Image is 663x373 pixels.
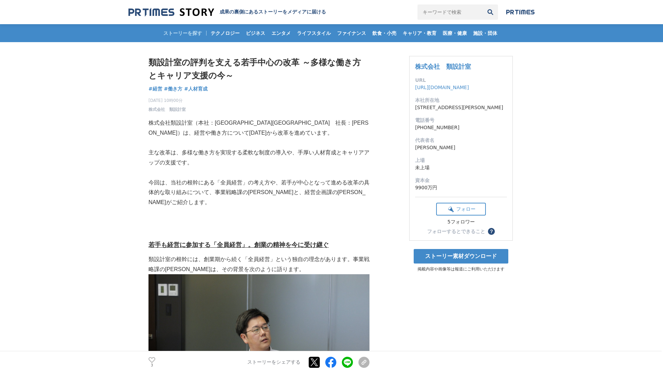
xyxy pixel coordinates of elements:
[128,8,326,17] a: 成果の裏側にあるストーリーをメディアに届ける 成果の裏側にあるストーリーをメディアに届ける
[148,86,162,92] span: #経営
[414,249,508,264] a: ストーリー素材ダウンロード
[415,104,507,111] dd: [STREET_ADDRESS][PERSON_NAME]
[409,266,513,272] p: 掲載内容や画像等は報道にご利用いただけます
[440,24,470,42] a: 医療・健康
[369,30,399,36] span: 飲食・小売
[400,24,439,42] a: キャリア・教育
[184,86,208,92] span: #人材育成
[294,30,334,36] span: ライフスタイル
[164,85,183,93] a: #働き方
[220,9,326,15] h2: 成果の裏側にあるストーリーをメディアに届ける
[415,124,507,131] dd: [PHONE_NUMBER]
[440,30,470,36] span: 医療・健康
[417,4,483,20] input: キーワードで検索
[436,219,486,225] div: 5フォロワー
[483,4,498,20] button: 検索
[369,24,399,42] a: 飲食・小売
[148,255,369,275] p: 類設計室の根幹には、創業期から続く「全員経営」という独自の理念があります。事業戦略課の[PERSON_NAME]は、その背景を次のように語ります。
[148,56,369,83] h1: 類設計室の評判を支える若手中心の改革 ～多様な働き方とキャリア支援の今～
[415,63,471,70] a: 株式会社 類設計室
[415,85,469,90] a: [URL][DOMAIN_NAME]
[400,30,439,36] span: キャリア・教育
[415,177,507,184] dt: 資本金
[415,164,507,171] dd: 未上場
[489,229,494,234] span: ？
[243,24,268,42] a: ビジネス
[148,148,369,168] p: 主な改革は、多様な働き方を実現する柔軟な制度の導入や、手厚い人材育成とキャリアアップの支援です。
[148,85,162,93] a: #経営
[148,241,329,248] u: 若手も経営に参加する「全員経営」。創業の精神を今に受け継ぐ
[415,77,507,84] dt: URL
[247,359,300,365] p: ストーリーをシェアする
[184,85,208,93] a: #人材育成
[294,24,334,42] a: ライフスタイル
[415,97,507,104] dt: 本社所在地
[506,9,535,15] img: prtimes
[148,364,155,367] p: 3
[470,30,500,36] span: 施設・団体
[415,117,507,124] dt: 電話番号
[415,157,507,164] dt: 上場
[128,8,214,17] img: 成果の裏側にあるストーリーをメディアに届ける
[488,228,495,235] button: ？
[415,184,507,191] dd: 9900万円
[334,30,369,36] span: ファイナンス
[334,24,369,42] a: ファイナンス
[164,86,183,92] span: #働き方
[427,229,485,234] div: フォローするとできること
[269,24,294,42] a: エンタメ
[148,178,369,208] p: 今回は、当社の根幹にある「全員経営」の考え方や、若手が中心となって進める改革の具体的な取り組みについて、事業戦略課の[PERSON_NAME]と、経営企画課の[PERSON_NAME]がご紹介します。
[243,30,268,36] span: ビジネス
[208,24,242,42] a: テクノロジー
[269,30,294,36] span: エンタメ
[148,97,186,104] span: [DATE] 10時00分
[436,203,486,216] button: フォロー
[148,118,369,138] p: 株式会社類設計室（本社：[GEOGRAPHIC_DATA][GEOGRAPHIC_DATA] 社長：[PERSON_NAME]）は、経営や働き方について[DATE]から改革を進めています。
[415,144,507,151] dd: [PERSON_NAME]
[415,137,507,144] dt: 代表者名
[148,106,186,113] a: 株式会社 類設計室
[470,24,500,42] a: 施設・団体
[208,30,242,36] span: テクノロジー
